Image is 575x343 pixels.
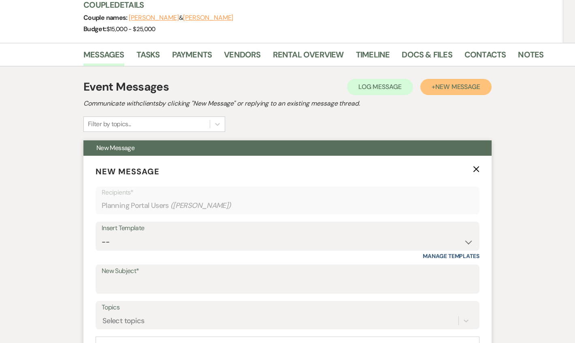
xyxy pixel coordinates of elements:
span: Couple names: [83,13,129,22]
a: Docs & Files [402,48,452,66]
a: Tasks [136,48,160,66]
a: Payments [172,48,212,66]
div: Select topics [102,315,145,326]
span: Budget: [83,25,106,33]
h1: Event Messages [83,78,169,95]
label: Topics [102,302,473,313]
span: New Message [435,83,480,91]
a: Timeline [356,48,390,66]
span: Log Message [358,83,402,91]
a: Notes [518,48,543,66]
button: Log Message [347,79,413,95]
h2: Communicate with clients by clicking "New Message" or replying to an existing message thread. [83,99,492,108]
div: Planning Portal Users [102,198,473,214]
div: Insert Template [102,222,473,234]
p: Recipients* [102,187,473,198]
button: [PERSON_NAME] [183,15,233,21]
span: New Message [96,144,134,152]
span: New Message [96,166,160,177]
span: ( [PERSON_NAME] ) [170,200,231,211]
a: Contacts [464,48,506,66]
div: Filter by topics... [88,119,131,129]
label: New Subject* [102,265,473,277]
span: $15,000 - $25,000 [106,25,155,33]
a: Manage Templates [423,252,479,260]
a: Messages [83,48,124,66]
button: [PERSON_NAME] [129,15,179,21]
span: & [129,14,233,22]
button: +New Message [420,79,492,95]
a: Vendors [224,48,260,66]
a: Rental Overview [273,48,344,66]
